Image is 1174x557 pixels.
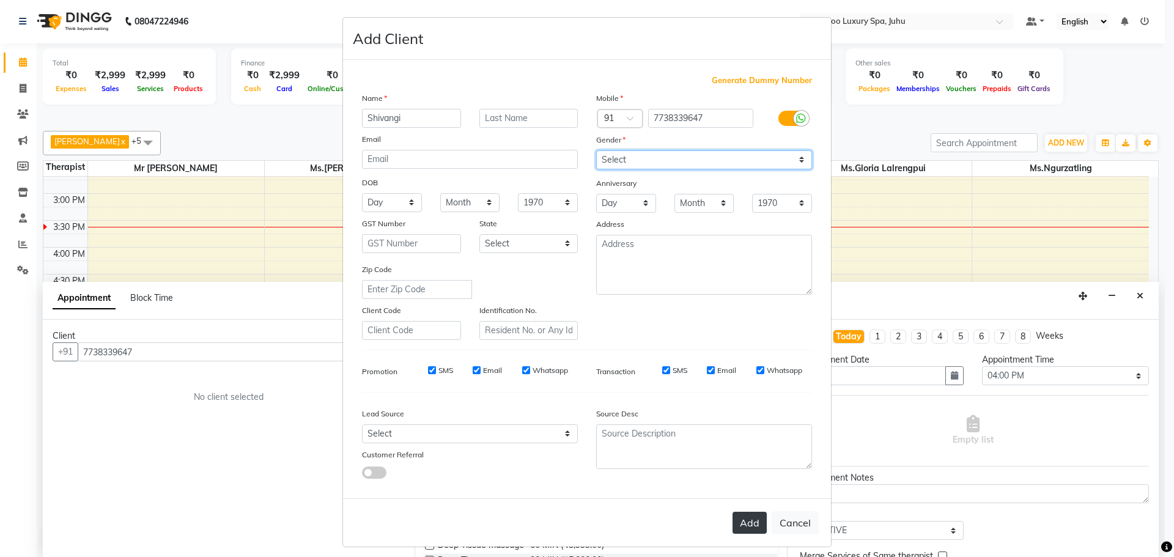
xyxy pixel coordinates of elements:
[717,365,736,376] label: Email
[362,109,461,128] input: First Name
[438,365,453,376] label: SMS
[479,321,578,340] input: Resident No. or Any Id
[596,178,637,189] label: Anniversary
[362,218,405,229] label: GST Number
[362,177,378,188] label: DOB
[479,305,537,316] label: Identification No.
[362,150,578,169] input: Email
[362,449,424,460] label: Customer Referral
[712,75,812,87] span: Generate Dummy Number
[362,305,401,316] label: Client Code
[733,512,767,534] button: Add
[483,365,502,376] label: Email
[767,365,802,376] label: Whatsapp
[353,28,423,50] h4: Add Client
[362,234,461,253] input: GST Number
[362,93,387,104] label: Name
[362,264,392,275] label: Zip Code
[362,280,472,299] input: Enter Zip Code
[648,109,754,128] input: Mobile
[596,135,626,146] label: Gender
[596,408,638,419] label: Source Desc
[479,218,497,229] label: State
[533,365,568,376] label: Whatsapp
[479,109,578,128] input: Last Name
[362,366,397,377] label: Promotion
[362,321,461,340] input: Client Code
[362,134,381,145] label: Email
[596,366,635,377] label: Transaction
[772,511,819,534] button: Cancel
[673,365,687,376] label: SMS
[596,93,623,104] label: Mobile
[362,408,404,419] label: Lead Source
[596,219,624,230] label: Address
